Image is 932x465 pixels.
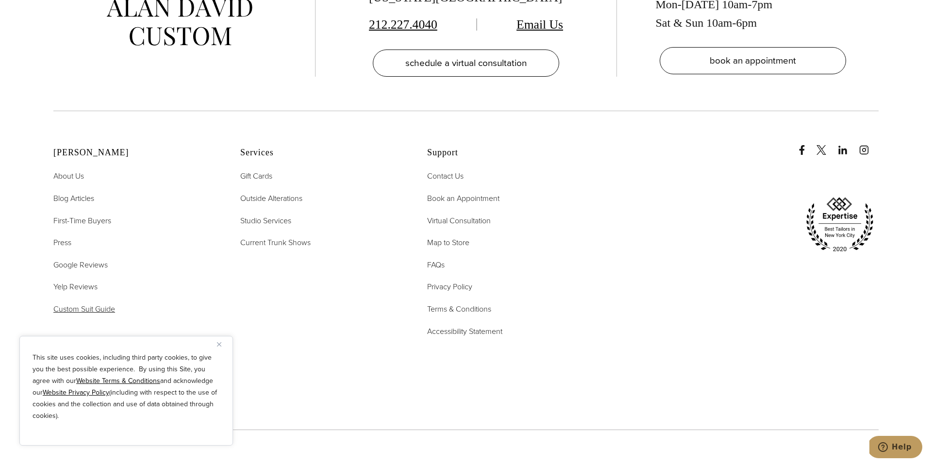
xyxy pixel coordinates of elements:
[869,436,922,460] iframe: Opens a widget where you can chat to one of our agents
[53,281,98,293] a: Yelp Reviews
[427,281,472,293] a: Privacy Policy
[240,237,311,248] span: Current Trunk Shows
[427,170,464,182] span: Contact Us
[33,352,220,422] p: This site uses cookies, including third party cookies, to give you the best possible experience. ...
[427,193,499,204] span: Book an Appointment
[859,135,879,155] a: instagram
[53,237,71,248] span: Press
[240,193,302,204] span: Outside Alterations
[369,17,437,32] a: 212.227.4040
[427,148,590,158] h2: Support
[427,236,469,249] a: Map to Store
[838,135,857,155] a: linkedin
[53,303,115,316] a: Custom Suit Guide
[801,194,879,256] img: expertise, best tailors in new york city 2020
[43,387,109,398] a: Website Privacy Policy
[53,170,84,182] span: About Us
[427,170,464,183] a: Contact Us
[516,17,563,32] a: Email Us
[217,342,221,347] img: Close
[240,215,291,227] a: Studio Services
[427,215,491,227] a: Virtual Consultation
[240,170,272,182] span: Gift Cards
[53,215,111,227] a: First-Time Buyers
[53,259,108,271] a: Google Reviews
[427,281,472,292] span: Privacy Policy
[53,170,84,183] a: About Us
[373,50,559,77] a: schedule a virtual consultation
[427,303,491,316] a: Terms & Conditions
[427,303,491,315] span: Terms & Conditions
[427,170,590,337] nav: Support Footer Nav
[427,215,491,226] span: Virtual Consultation
[427,192,499,205] a: Book an Appointment
[405,56,527,70] span: schedule a virtual consultation
[660,47,846,74] a: book an appointment
[53,148,216,158] h2: [PERSON_NAME]
[53,215,111,226] span: First-Time Buyers
[240,170,403,249] nav: Services Footer Nav
[427,259,445,271] a: FAQs
[240,148,403,158] h2: Services
[217,338,229,350] button: Close
[53,303,115,315] span: Custom Suit Guide
[53,281,98,292] span: Yelp Reviews
[710,53,796,67] span: book an appointment
[76,376,160,386] a: Website Terms & Conditions
[240,236,311,249] a: Current Trunk Shows
[427,237,469,248] span: Map to Store
[53,170,216,315] nav: Alan David Footer Nav
[240,170,272,183] a: Gift Cards
[240,215,291,226] span: Studio Services
[797,135,815,155] a: Facebook
[53,192,94,205] a: Blog Articles
[816,135,836,155] a: x/twitter
[240,192,302,205] a: Outside Alterations
[53,193,94,204] span: Blog Articles
[427,259,445,270] span: FAQs
[427,326,502,337] span: Accessibility Statement
[53,236,71,249] a: Press
[53,259,108,270] span: Google Reviews
[427,325,502,338] a: Accessibility Statement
